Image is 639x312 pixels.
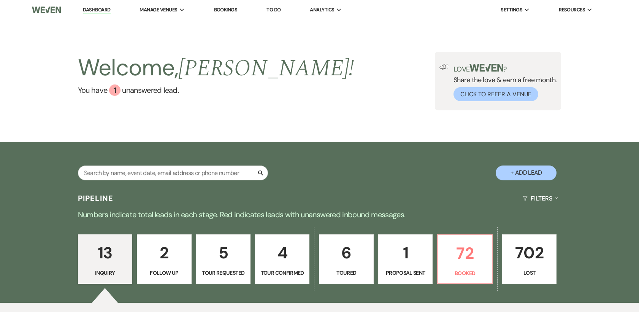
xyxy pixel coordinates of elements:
span: Resources [559,6,585,14]
span: Settings [501,6,522,14]
p: Lost [507,269,552,277]
p: 13 [83,240,127,266]
a: You have 1 unanswered lead. [78,84,354,96]
p: 1 [383,240,428,266]
h3: Pipeline [78,193,114,204]
a: 4Tour Confirmed [255,234,309,284]
button: + Add Lead [496,166,557,180]
a: Bookings [214,6,238,13]
button: Filters [520,188,561,209]
img: Weven Logo [32,2,61,18]
p: Tour Requested [201,269,246,277]
a: 2Follow Up [137,234,191,284]
a: 702Lost [502,234,557,284]
p: 702 [507,240,552,266]
p: Love ? [453,64,557,73]
a: 6Toured [319,234,373,284]
img: weven-logo-green.svg [469,64,503,72]
span: [PERSON_NAME] ! [178,51,354,86]
p: 6 [324,240,368,266]
a: To Do [266,6,281,13]
h2: Welcome, [78,52,354,84]
p: Tour Confirmed [260,269,304,277]
p: Follow Up [142,269,186,277]
a: 1Proposal Sent [378,234,433,284]
p: Toured [324,269,368,277]
span: Manage Venues [140,6,177,14]
span: Analytics [310,6,334,14]
a: Dashboard [83,6,110,14]
p: 2 [142,240,186,266]
p: Proposal Sent [383,269,428,277]
div: 1 [109,84,121,96]
p: 5 [201,240,246,266]
input: Search by name, event date, email address or phone number [78,166,268,180]
p: 4 [260,240,304,266]
a: 5Tour Requested [196,234,251,284]
p: 72 [442,240,487,266]
p: Booked [442,269,487,277]
p: Inquiry [83,269,127,277]
a: 72Booked [437,234,492,284]
a: 13Inquiry [78,234,132,284]
div: Share the love & earn a free month. [449,64,557,101]
button: Click to Refer a Venue [453,87,538,101]
img: loud-speaker-illustration.svg [439,64,449,70]
p: Numbers indicate total leads in each stage. Red indicates leads with unanswered inbound messages. [46,209,593,221]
